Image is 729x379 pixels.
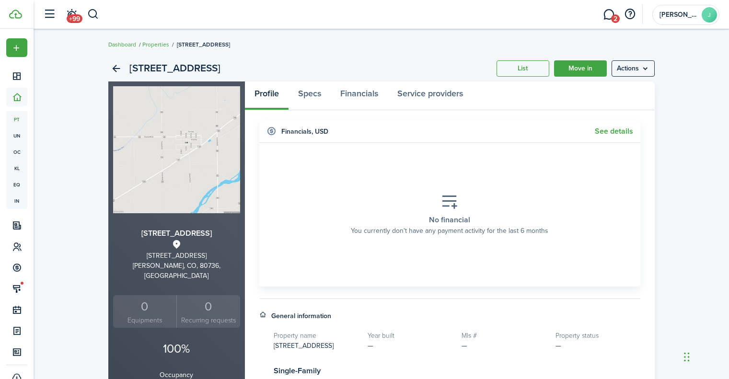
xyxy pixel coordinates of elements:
[554,60,607,77] a: Move in
[702,7,717,23] avatar-text: J
[281,126,328,137] h4: Financials , USD
[116,315,174,325] small: Equipments
[9,10,22,19] img: TenantCloud
[113,261,240,281] div: [PERSON_NAME], CO, 80736, [GEOGRAPHIC_DATA]
[611,14,620,23] span: 2
[6,111,27,127] a: pt
[289,81,331,110] a: Specs
[67,14,82,23] span: +99
[368,341,373,351] span: —
[113,295,177,328] a: 0Equipments
[600,2,618,27] a: Messaging
[176,295,240,328] a: 0 Recurring requests
[6,160,27,176] a: kl
[660,11,698,18] span: Jeremy
[6,127,27,144] a: un
[87,6,99,23] button: Search
[388,81,473,110] a: Service providers
[622,6,638,23] button: Open resource center
[40,5,58,23] button: Open sidebar
[681,333,729,379] iframe: Chat Widget
[429,214,470,226] placeholder-title: No financial
[612,60,655,77] button: Open menu
[555,341,561,351] span: —
[179,298,238,316] div: 0
[351,226,548,236] placeholder-description: You currently don't have any payment activity for the last 6 months
[684,343,690,371] div: Drag
[274,365,640,377] h3: Single-Family
[108,60,125,77] a: Back
[6,193,27,209] a: in
[177,40,230,49] span: [STREET_ADDRESS]
[6,38,27,57] button: Open menu
[129,60,220,77] h2: [STREET_ADDRESS]
[113,251,240,261] div: [STREET_ADDRESS]
[113,228,240,240] h3: [STREET_ADDRESS]
[62,2,81,27] a: Notifications
[595,127,633,136] a: See details
[113,340,240,358] p: 100%
[497,60,549,77] a: List
[6,144,27,160] a: oc
[331,81,388,110] a: Financials
[368,331,452,341] h5: Year built
[113,86,240,213] img: Property avatar
[108,40,136,49] a: Dashboard
[612,60,655,77] menu-btn: Actions
[116,298,174,316] div: 0
[179,315,238,325] small: Recurring requests
[555,331,640,341] h5: Property status
[142,40,169,49] a: Properties
[462,341,467,351] span: —
[271,311,331,321] h4: General information
[274,331,358,341] h5: Property name
[6,176,27,193] a: eq
[462,331,546,341] h5: Mls #
[274,341,334,351] span: [STREET_ADDRESS]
